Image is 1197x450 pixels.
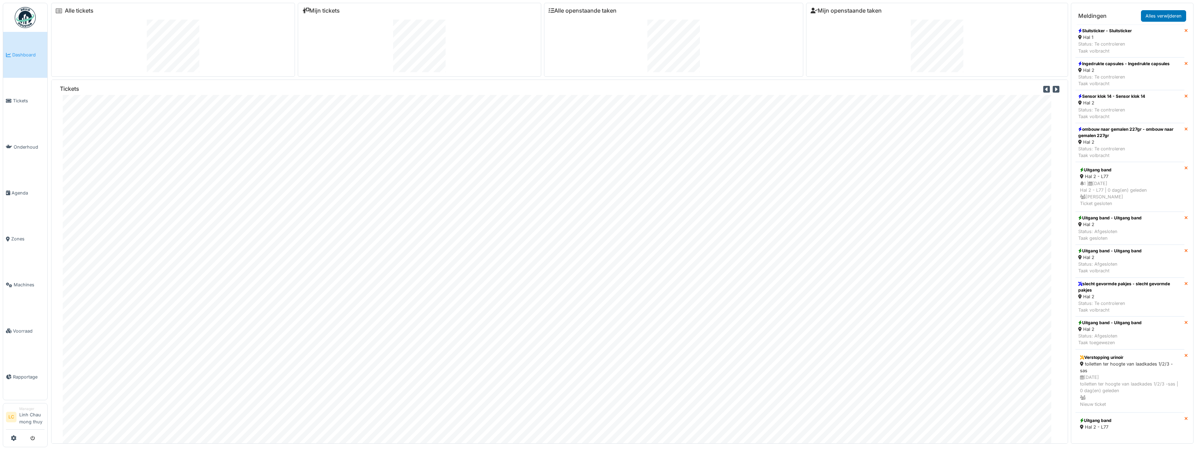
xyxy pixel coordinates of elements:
[1075,123,1184,162] a: ombouw naar gemalen 227gr - ombouw naar gemalen 227gr Hal 2 Status: Te controlerenTaak volbracht
[1078,333,1142,346] div: Status: Afgesloten Taak toegewezen
[1078,221,1142,228] div: Hal 2
[1078,248,1142,254] div: Uitgang band - Uitgang band
[1080,354,1180,361] div: Verstopping urinoir
[1078,107,1145,120] div: Status: Te controleren Taak volbracht
[1078,281,1182,293] div: slecht gevormde pakjes - slecht gevormde pakjes
[1078,100,1145,106] div: Hal 2
[1078,93,1145,100] div: Sensor klok 14 - Sensor klok 14
[1078,28,1132,34] div: Sluitsticker - Sluitsticker
[1078,34,1132,41] div: Hal 1
[1078,61,1170,67] div: Ingedrukte capsules - Ingedrukte capsules
[811,7,882,14] a: Mijn openstaande taken
[6,412,16,422] li: LC
[1075,278,1184,317] a: slecht gevormde pakjes - slecht gevormde pakjes Hal 2 Status: Te controlerenTaak volbracht
[1080,173,1180,180] div: Hal 2 - L77
[12,52,44,58] span: Dashboard
[1080,180,1180,207] div: 1 | [DATE] Hal 2 - L77 | 0 dag(en) geleden [PERSON_NAME] Ticket gesloten
[1078,300,1182,313] div: Status: Te controleren Taak volbracht
[13,374,44,380] span: Rapportage
[1080,374,1180,408] div: [DATE] toiletten ter hoogte van laadkades 1/2/3 -sas | 0 dag(en) geleden Nieuw ticket
[1075,245,1184,278] a: Uitgang band - Uitgang band Hal 2 Status: AfgeslotenTaak volbracht
[1078,320,1142,326] div: Uitgang band - Uitgang band
[1078,293,1182,300] div: Hal 2
[3,78,47,124] a: Tickets
[3,308,47,354] a: Voorraad
[302,7,340,14] a: Mijn tickets
[1075,90,1184,123] a: Sensor klok 14 - Sensor klok 14 Hal 2 Status: Te controlerenTaak volbracht
[1075,25,1184,57] a: Sluitsticker - Sluitsticker Hal 1 Status: Te controlerenTaak volbracht
[1075,212,1184,245] a: Uitgang band - Uitgang band Hal 2 Status: AfgeslotenTaak gesloten
[549,7,617,14] a: Alle openstaande taken
[1078,13,1107,19] h6: Meldingen
[1075,316,1184,349] a: Uitgang band - Uitgang band Hal 2 Status: AfgeslotenTaak toegewezen
[3,216,47,262] a: Zones
[14,144,44,150] span: Onderhoud
[3,124,47,170] a: Onderhoud
[19,406,44,428] li: Linh Chau mong thuy
[1078,67,1170,74] div: Hal 2
[1078,41,1132,54] div: Status: Te controleren Taak volbracht
[3,354,47,400] a: Rapportage
[1075,57,1184,90] a: Ingedrukte capsules - Ingedrukte capsules Hal 2 Status: Te controlerenTaak volbracht
[13,328,44,334] span: Voorraad
[1075,162,1184,212] a: Uitgang band Hal 2 - L77 1 |[DATE]Hal 2 - L77 | 0 dag(en) geleden [PERSON_NAME]Ticket gesloten
[1078,145,1182,159] div: Status: Te controleren Taak volbracht
[19,406,44,411] div: Manager
[65,7,94,14] a: Alle tickets
[14,281,44,288] span: Machines
[60,86,79,92] h6: Tickets
[1080,417,1180,424] div: Uitgang band
[3,32,47,78] a: Dashboard
[3,170,47,216] a: Agenda
[1078,126,1182,139] div: ombouw naar gemalen 227gr - ombouw naar gemalen 227gr
[1078,326,1142,333] div: Hal 2
[3,262,47,308] a: Machines
[1080,167,1180,173] div: Uitgang band
[1141,10,1186,22] a: Alles verwijderen
[1080,361,1180,374] div: toiletten ter hoogte van laadkades 1/2/3 -sas
[6,406,44,430] a: LC ManagerLinh Chau mong thuy
[1078,74,1170,87] div: Status: Te controleren Taak volbracht
[1078,254,1142,261] div: Hal 2
[1078,261,1142,274] div: Status: Afgesloten Taak volbracht
[1080,424,1180,430] div: Hal 2 - L77
[12,190,44,196] span: Agenda
[1078,228,1142,241] div: Status: Afgesloten Taak gesloten
[15,7,36,28] img: Badge_color-CXgf-gQk.svg
[13,97,44,104] span: Tickets
[1078,215,1142,221] div: Uitgang band - Uitgang band
[1075,349,1184,412] a: Verstopping urinoir toiletten ter hoogte van laadkades 1/2/3 -sas [DATE]toiletten ter hoogte van ...
[1078,139,1182,145] div: Hal 2
[11,236,44,242] span: Zones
